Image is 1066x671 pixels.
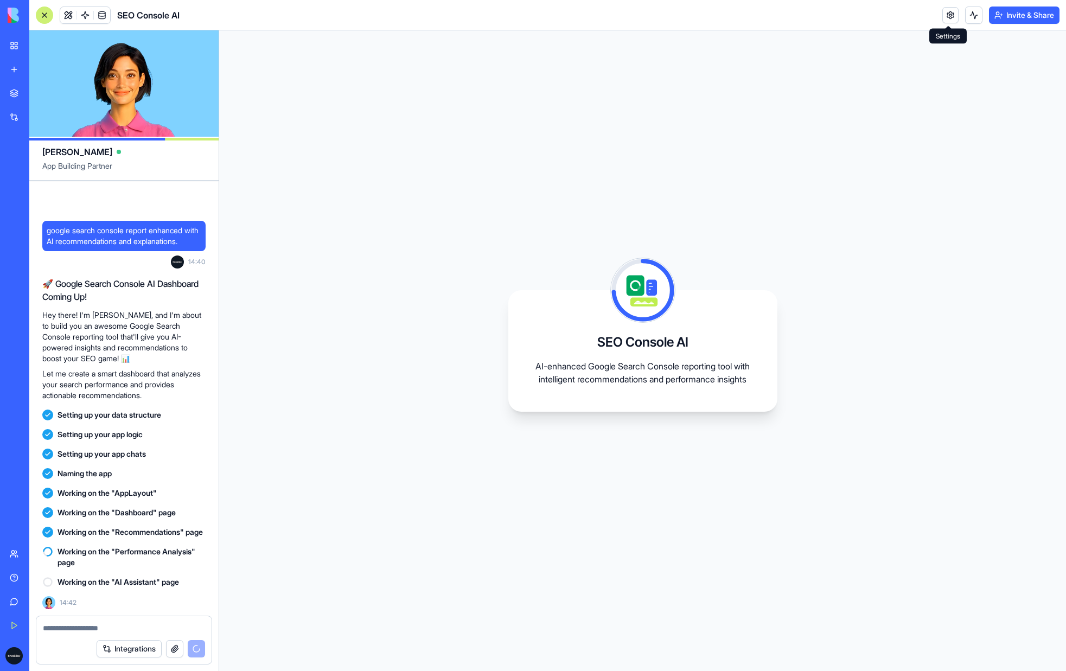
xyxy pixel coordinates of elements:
p: AI-enhanced Google Search Console reporting tool with intelligent recommendations and performance... [534,360,751,386]
img: ACg8ocLwIrCzRVLtk_4Rz2WUAKnBxGtN45ljvSEW8Xy7ax-PVheGw1I9=s96-c [5,647,23,664]
div: Settings [929,29,967,44]
span: Working on the "AI Assistant" page [58,577,179,587]
span: 14:40 [188,258,206,266]
span: 14:42 [60,598,76,607]
span: [PERSON_NAME] [42,145,112,158]
img: Ella_00000_wcx2te.png [42,596,55,609]
span: Setting up your app chats [58,449,146,459]
span: SEO Console AI [117,9,180,22]
span: Working on the "Recommendations" page [58,527,203,538]
span: Working on the "Performance Analysis" page [58,546,206,568]
span: Setting up your app logic [58,429,143,440]
p: Hey there! I'm [PERSON_NAME], and I'm about to build you an awesome Google Search Console reporti... [42,310,206,364]
span: Setting up your data structure [58,410,161,420]
img: logo [8,8,75,23]
span: App Building Partner [42,161,206,180]
img: ACg8ocLwIrCzRVLtk_4Rz2WUAKnBxGtN45ljvSEW8Xy7ax-PVheGw1I9=s96-c [171,255,184,269]
span: Naming the app [58,468,112,479]
button: Invite & Share [989,7,1059,24]
button: Integrations [97,640,162,657]
p: Let me create a smart dashboard that analyzes your search performance and provides actionable rec... [42,368,206,401]
span: google search console report enhanced with AI recommendations and explanations. [47,225,201,247]
span: Working on the "Dashboard" page [58,507,176,518]
span: Working on the "AppLayout" [58,488,157,499]
h2: 🚀 Google Search Console AI Dashboard Coming Up! [42,277,206,303]
h3: SEO Console AI [597,334,688,351]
